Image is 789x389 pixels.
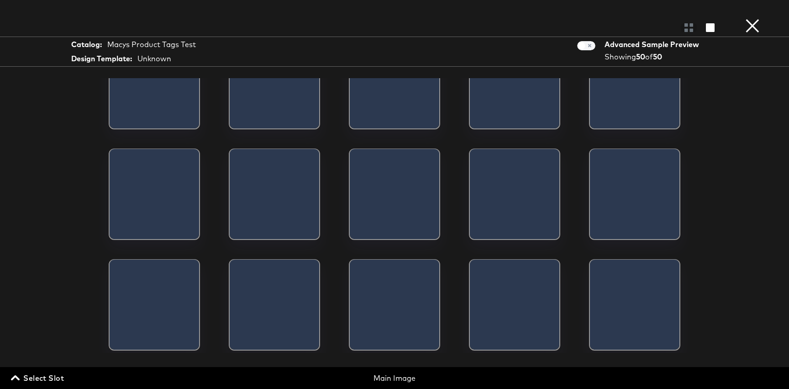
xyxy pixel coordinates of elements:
div: Macys Product Tags Test [107,39,196,50]
strong: 50 [653,52,662,61]
strong: Design Template: [71,53,132,64]
strong: Catalog: [71,39,102,50]
strong: 50 [636,52,645,61]
span: Select Slot [13,372,64,384]
div: Unknown [137,53,171,64]
div: Showing of [605,52,702,62]
div: Advanced Sample Preview [605,39,702,50]
button: Select Slot [9,372,68,384]
div: Main Image [268,373,521,384]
